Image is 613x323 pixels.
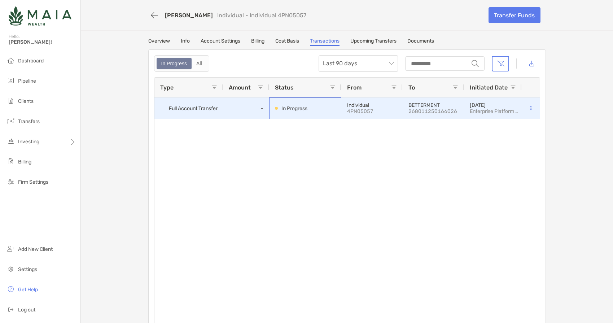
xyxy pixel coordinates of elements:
a: Transfer Funds [489,7,540,23]
p: BETTERMENT [408,102,458,108]
img: input icon [472,60,479,67]
div: segmented control [154,55,209,72]
div: In Progress [157,58,191,69]
span: Billing [18,159,31,165]
img: get-help icon [6,285,15,293]
span: Status [275,84,294,91]
img: Zoe Logo [9,3,71,29]
span: Amount [229,84,251,91]
img: logout icon [6,305,15,314]
span: Dashboard [18,58,44,64]
span: Pipeline [18,78,36,84]
a: Documents [407,38,434,46]
span: Investing [18,139,39,145]
div: - [223,97,269,119]
img: transfers icon [6,117,15,125]
img: billing icon [6,157,15,166]
a: Overview [148,38,170,46]
a: Upcoming Transfers [350,38,397,46]
a: Billing [251,38,264,46]
span: [PERSON_NAME]! [9,39,76,45]
img: settings icon [6,265,15,273]
p: Individual [347,102,397,108]
p: [DATE] [470,102,520,108]
span: Firm Settings [18,179,48,185]
span: Full Account Transfer [169,102,218,114]
a: Cost Basis [275,38,299,46]
div: All [192,58,206,69]
span: Add New Client [18,246,53,252]
img: pipeline icon [6,76,15,85]
img: firm-settings icon [6,177,15,186]
a: Transactions [310,38,340,46]
p: enterprise_platform_ops [470,108,520,114]
a: Account Settings [201,38,240,46]
p: 4PN05057 [347,108,397,114]
a: Info [181,38,190,46]
span: To [408,84,415,91]
span: Transfers [18,118,40,125]
img: investing icon [6,137,15,145]
span: From [347,84,362,91]
button: Clear filters [492,56,509,71]
img: clients icon [6,96,15,105]
span: Log out [18,307,35,313]
p: Individual - Individual 4PN05057 [217,12,306,19]
span: Initiated Date [470,84,508,91]
a: [PERSON_NAME] [165,12,213,19]
p: 268011250166026 [408,108,458,114]
img: dashboard icon [6,56,15,65]
span: Clients [18,98,34,104]
span: Settings [18,266,37,272]
p: In Progress [281,104,307,113]
img: add_new_client icon [6,244,15,253]
span: Last 90 days [323,56,394,71]
span: Type [160,84,174,91]
span: Get Help [18,287,38,293]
